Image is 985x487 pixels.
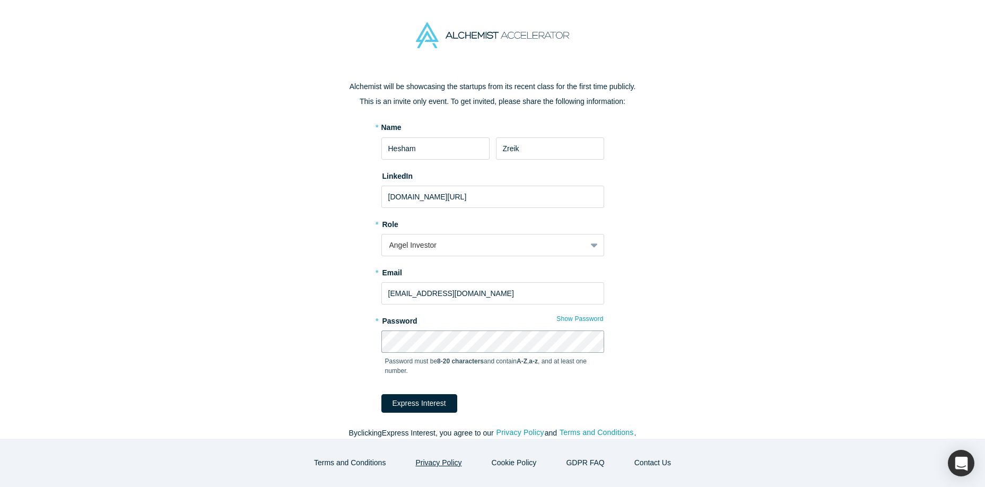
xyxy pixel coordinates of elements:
[381,137,490,160] input: First Name
[517,358,527,365] strong: A-Z
[270,428,716,439] p: By clicking Express Interest , you agree to our and .
[381,215,604,230] label: Role
[303,454,397,472] button: Terms and Conditions
[556,312,604,326] button: Show Password
[389,240,579,251] div: Angel Investor
[381,264,604,279] label: Email
[529,358,538,365] strong: a-z
[404,454,473,472] button: Privacy Policy
[437,358,484,365] strong: 8-20 characters
[559,427,634,439] button: Terms and Conditions
[270,81,716,92] p: Alchemist will be showcasing the startups from its recent class for the first time publicly.
[385,356,600,376] p: Password must be and contain , , and at least one number.
[496,427,545,439] button: Privacy Policy
[623,454,682,472] button: Contact Us
[381,167,413,182] label: LinkedIn
[270,96,716,107] p: This is an invite only event. To get invited, please share the following information:
[555,454,615,472] a: GDPR FAQ
[481,454,548,472] button: Cookie Policy
[381,394,457,413] button: Express Interest
[381,312,604,327] label: Password
[381,122,402,133] label: Name
[496,137,604,160] input: Last Name
[416,22,569,48] img: Alchemist Accelerator Logo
